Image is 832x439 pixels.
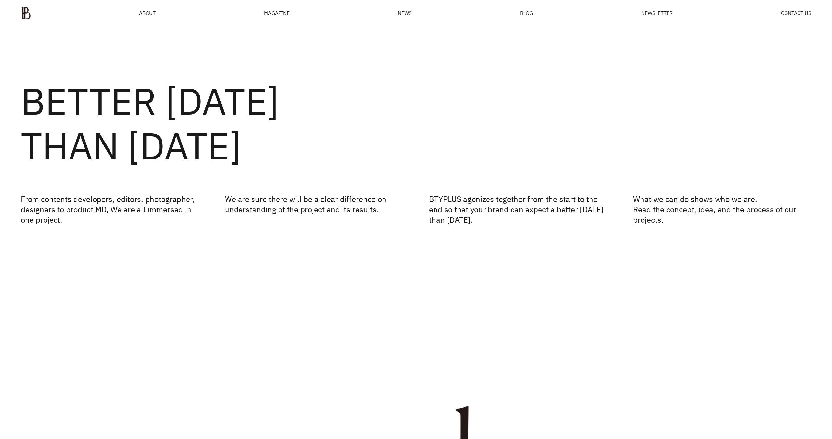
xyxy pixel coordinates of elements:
[641,10,673,16] a: NEWSLETTER
[21,78,811,168] h2: BETTER [DATE] THAN [DATE]
[781,10,811,16] a: CONTACT US
[633,194,811,225] p: What we can do shows who we are. Read the concept, idea, and the process of our projects.
[398,10,412,16] a: NEWS
[21,6,31,19] img: ba379d5522eb3.png
[264,10,290,16] div: MAGAZINE
[520,10,533,16] a: BLOG
[21,194,199,225] p: From contents developers, editors, photographer, designers to product MD, We are all immersed in ...
[225,194,403,225] p: We are sure there will be a clear difference on understanding of the project and its results.
[139,10,156,16] a: ABOUT
[429,194,607,225] p: BTYPLUS agonizes together from the start to the end so that your brand can expect a better [DATE]...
